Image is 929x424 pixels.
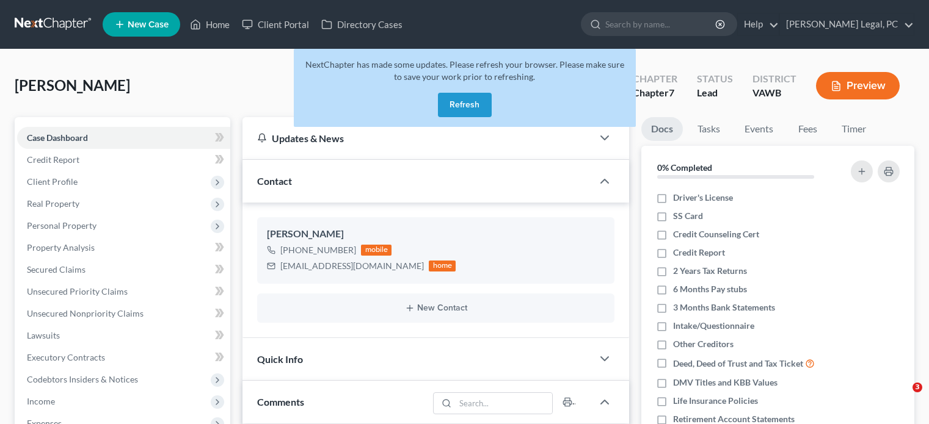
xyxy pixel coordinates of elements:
a: Client Portal [236,13,315,35]
a: Directory Cases [315,13,409,35]
span: Codebtors Insiders & Notices [27,374,138,384]
a: Unsecured Priority Claims [17,281,230,303]
div: home [429,261,456,271]
div: VAWB [752,86,796,100]
a: Docs [641,117,683,141]
span: Personal Property [27,220,97,231]
a: Secured Claims [17,259,230,281]
span: Property Analysis [27,242,95,253]
iframe: Intercom live chat [887,383,917,412]
div: Lead [697,86,733,100]
span: Case Dashboard [27,132,88,143]
span: DMV Titles and KBB Values [673,376,778,389]
span: Credit Report [673,246,725,259]
span: Unsecured Nonpriority Claims [27,308,144,318]
span: Credit Counseling Cert [673,228,759,240]
button: Preview [816,72,900,99]
a: Events [735,117,783,141]
a: Help [738,13,779,35]
span: Driver's License [673,192,733,204]
a: Property Analysis [17,237,230,259]
div: [EMAIL_ADDRESS][DOMAIN_NAME] [280,260,424,272]
span: Contact [257,175,292,187]
div: [PHONE_NUMBER] [280,244,356,256]
span: 7 [669,87,674,98]
span: SS Card [673,210,703,222]
span: Executory Contracts [27,352,105,362]
a: Tasks [688,117,730,141]
div: Chapter [633,86,677,100]
button: Refresh [438,93,492,117]
span: Secured Claims [27,264,86,275]
a: [PERSON_NAME] Legal, PC [780,13,914,35]
span: 6 Months Pay stubs [673,283,747,295]
span: New Case [128,20,169,29]
span: Unsecured Priority Claims [27,286,128,296]
span: Client Profile [27,176,78,187]
span: 3 [913,383,922,392]
span: Comments [257,396,304,408]
a: Home [184,13,236,35]
strong: 0% Completed [657,162,712,173]
a: Credit Report [17,149,230,171]
span: 3 Months Bank Statements [673,301,775,314]
span: Other Creditors [673,338,734,350]
button: New Contact [267,303,605,313]
a: Executory Contracts [17,347,230,368]
span: Real Property [27,198,79,209]
div: [PERSON_NAME] [267,227,605,242]
a: Case Dashboard [17,127,230,149]
span: Life Insurance Policies [673,395,758,407]
div: mobile [361,245,392,256]
input: Search... [456,393,553,414]
div: District [752,72,796,86]
div: Status [697,72,733,86]
input: Search by name... [605,13,717,35]
span: Lawsuits [27,330,60,340]
a: Fees [788,117,827,141]
span: Intake/Questionnaire [673,320,754,332]
div: Chapter [633,72,677,86]
div: Updates & News [257,132,578,145]
span: Income [27,396,55,406]
span: Deed, Deed of Trust and Tax Ticket [673,358,803,370]
span: Credit Report [27,154,79,165]
a: Unsecured Nonpriority Claims [17,303,230,325]
span: [PERSON_NAME] [15,76,130,94]
span: Quick Info [257,353,303,365]
span: NextChapter has made some updates. Please refresh your browser. Please make sure to save your wor... [305,59,624,82]
span: 2 Years Tax Returns [673,265,747,277]
a: Timer [832,117,876,141]
a: Lawsuits [17,325,230,347]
